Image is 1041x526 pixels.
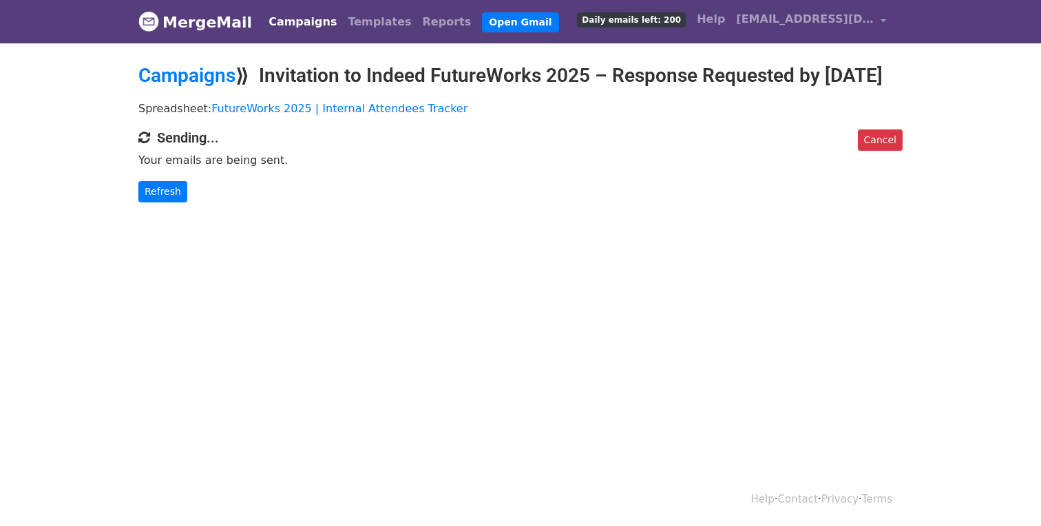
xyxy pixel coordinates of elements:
p: Spreadsheet: [138,101,903,116]
a: Templates [342,8,417,36]
a: [EMAIL_ADDRESS][DOMAIN_NAME] [730,6,892,38]
a: Daily emails left: 200 [571,6,691,33]
a: FutureWorks 2025 | Internal Attendees Tracker [211,102,467,115]
a: Contact [778,493,818,505]
a: Refresh [138,181,187,202]
a: Reports [417,8,477,36]
span: Daily emails left: 200 [577,12,686,28]
a: Help [691,6,730,33]
a: Privacy [821,493,859,505]
h4: Sending... [138,129,903,146]
a: Terms [862,493,892,505]
a: Open Gmail [482,12,558,32]
a: Cancel [858,129,903,151]
a: Help [751,493,775,505]
img: MergeMail logo [138,11,159,32]
h2: ⟫ Invitation to Indeed FutureWorks 2025 – Response Requested by [DATE] [138,64,903,87]
span: [EMAIL_ADDRESS][DOMAIN_NAME] [736,11,874,28]
p: Your emails are being sent. [138,153,903,167]
a: Campaigns [263,8,342,36]
a: MergeMail [138,8,252,36]
a: Campaigns [138,64,235,87]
